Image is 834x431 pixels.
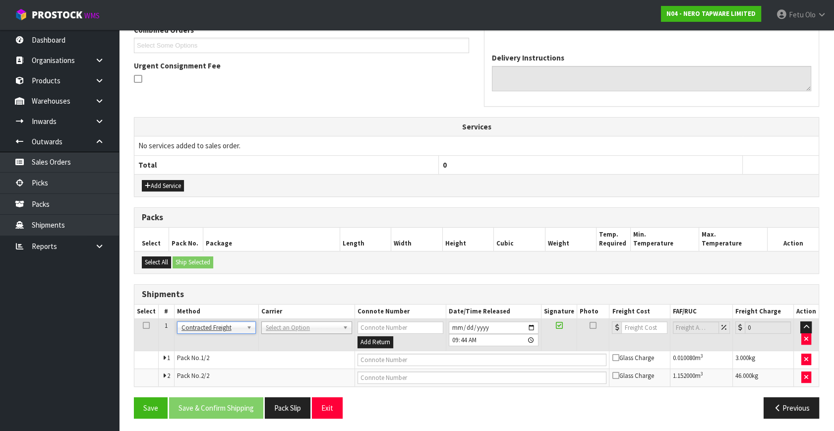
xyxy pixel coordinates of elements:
th: Height [442,228,494,251]
img: cube-alt.png [15,8,27,21]
button: Save [134,397,168,419]
th: Date/Time Released [446,305,541,319]
th: Cubic [494,228,545,251]
h3: Shipments [142,290,811,299]
span: 46.000 [735,371,752,380]
th: Package [203,228,340,251]
span: 0 [443,160,447,170]
sup: 3 [701,370,703,377]
th: Method [174,305,258,319]
span: Olo [805,10,816,19]
button: Select All [142,256,171,268]
label: Delivery Instructions [492,53,564,63]
td: kg [732,369,793,386]
span: ProStock [32,8,82,21]
span: Select an Option [266,322,339,334]
button: Previous [764,397,819,419]
button: Add Service [142,180,184,192]
span: 3.000 [735,354,749,362]
th: Select [134,305,159,319]
h3: Packs [142,213,811,222]
input: Freight Cost [621,321,667,334]
th: Select [134,228,169,251]
th: Carrier [259,305,355,319]
th: Connote Number [355,305,446,319]
button: Ship Selected [173,256,213,268]
td: Pack No. [174,369,355,386]
span: 2/2 [201,371,209,380]
button: Pack Slip [265,397,310,419]
input: Connote Number [357,354,607,366]
span: 1 [165,321,168,330]
button: Add Return [357,336,393,348]
td: kg [732,351,793,369]
a: N04 - NERO TAPWARE LIMITED [661,6,761,22]
button: Save & Confirm Shipping [169,397,263,419]
th: Temp. Required [596,228,631,251]
th: Pack No. [169,228,203,251]
th: # [159,305,175,319]
span: 2 [167,371,170,380]
th: Photo [577,305,609,319]
td: m [670,369,733,386]
th: Min. Temperature [631,228,699,251]
span: 1 [167,354,170,362]
th: Max. Temperature [699,228,768,251]
th: Length [340,228,391,251]
button: Exit [312,397,343,419]
span: Fetu [789,10,804,19]
span: 1.152000 [673,371,695,380]
span: Glass Charge [612,354,654,362]
th: Freight Charge [732,305,793,319]
th: Freight Cost [609,305,670,319]
th: Total [134,155,438,174]
th: Services [134,118,819,136]
td: Pack No. [174,351,355,369]
small: WMS [84,11,100,20]
th: Action [768,228,819,251]
th: Weight [545,228,596,251]
td: m [670,351,733,369]
span: 1/2 [201,354,209,362]
span: Contracted Freight [181,322,242,334]
input: Connote Number [357,371,607,384]
input: Freight Charge [745,321,791,334]
span: Glass Charge [612,371,654,380]
strong: N04 - NERO TAPWARE LIMITED [666,9,756,18]
th: Action [793,305,819,319]
th: Signature [541,305,577,319]
label: Urgent Consignment Fee [134,61,221,71]
input: Connote Number [357,321,443,334]
input: Freight Adjustment [673,321,719,334]
span: 0.010080 [673,354,695,362]
td: No services added to sales order. [134,136,819,155]
th: FAF/RUC [670,305,733,319]
sup: 3 [701,353,703,359]
th: Width [391,228,443,251]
